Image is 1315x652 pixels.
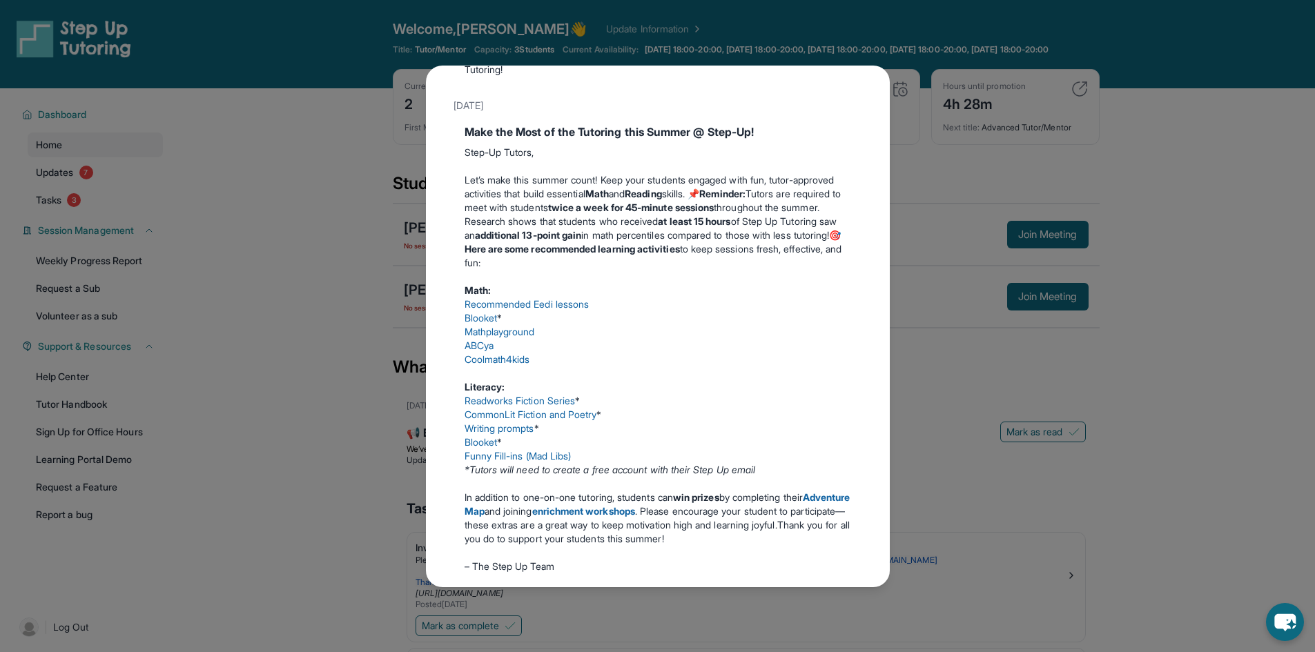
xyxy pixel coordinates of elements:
[548,201,714,213] strong: twice a week for 45-minute sessions
[465,381,505,393] strong: Literacy:
[475,229,582,241] strong: additional 13-point gain
[465,312,498,324] a: Blooket
[465,395,576,406] a: Readworks Fiction Series
[465,243,680,255] strong: Here are some recommended learning activities
[625,188,662,199] strong: Reading
[465,408,597,420] a: CommonLit Fiction and Poetry
[465,173,851,215] p: Let’s make this summer count! Keep your students engaged with fun, tutor-approved activities that...
[465,436,498,448] a: Blooket
[585,188,609,199] strong: Math
[532,505,635,517] a: enrichment workshops
[1266,603,1304,641] button: chat-button
[465,146,851,159] p: Step-Up Tutors,
[465,353,530,365] a: Coolmath4kids
[465,124,851,140] div: Make the Most of the Tutoring this Summer @ Step-Up!
[465,464,756,475] em: *Tutors will need to create a free account with their Step Up email
[465,326,535,337] a: Mathplayground
[465,450,572,462] a: Funny Fill-ins (Mad Libs)
[465,491,851,546] p: In addition to one-on-one tutoring, students can by completing their and joining . Please encoura...
[699,188,746,199] strong: Reminder:
[465,339,494,351] a: ABCya
[465,284,491,296] strong: Math:
[454,93,862,118] div: [DATE]
[658,215,730,227] strong: at least 15 hours
[465,560,851,573] p: – The Step Up Team
[465,215,851,270] p: Research shows that students who received of Step Up Tutoring saw an in math percentiles compared...
[465,298,590,310] a: Recommended Eedi lessons
[465,422,534,434] a: Writing prompts
[673,491,719,503] strong: win prizes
